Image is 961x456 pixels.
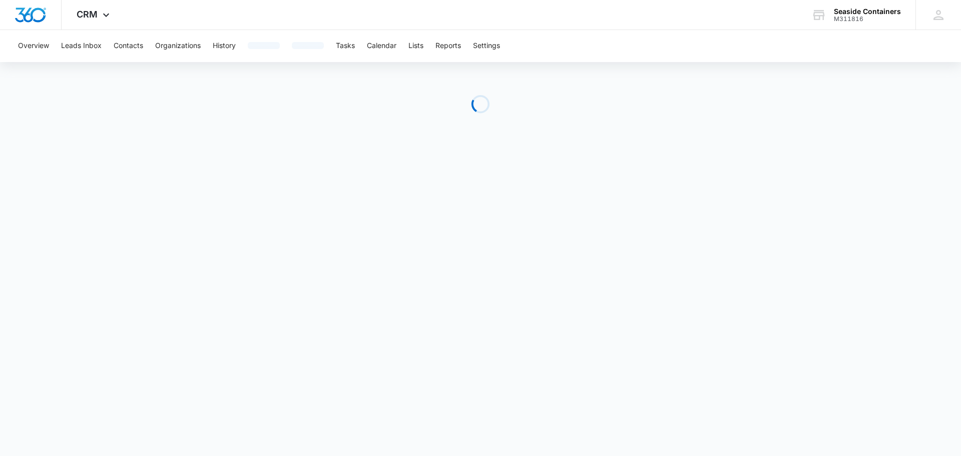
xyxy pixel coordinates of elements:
[834,8,901,16] div: account name
[77,9,98,20] span: CRM
[408,30,423,62] button: Lists
[18,30,49,62] button: Overview
[61,30,102,62] button: Leads Inbox
[213,30,236,62] button: History
[155,30,201,62] button: Organizations
[336,30,355,62] button: Tasks
[834,16,901,23] div: account id
[473,30,500,62] button: Settings
[114,30,143,62] button: Contacts
[367,30,396,62] button: Calendar
[435,30,461,62] button: Reports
